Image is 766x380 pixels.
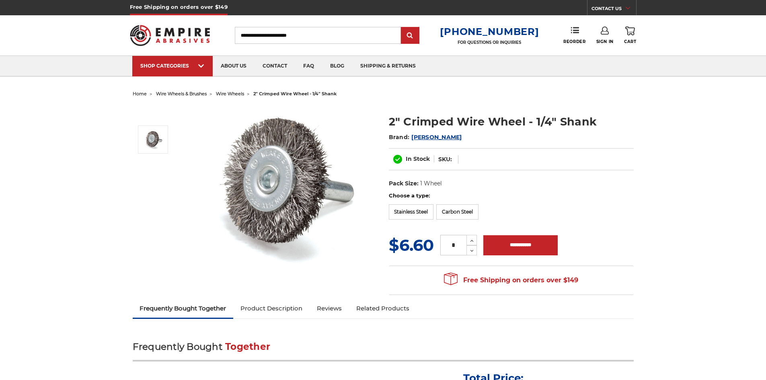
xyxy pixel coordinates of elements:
[444,272,578,288] span: Free Shipping on orders over $149
[255,56,295,76] a: contact
[253,91,337,97] span: 2" crimped wire wheel - 1/4" shank
[130,20,210,51] img: Empire Abrasives
[411,134,462,141] a: [PERSON_NAME]
[322,56,352,76] a: blog
[216,91,244,97] a: wire wheels
[596,39,614,44] span: Sign In
[133,300,234,317] a: Frequently Bought Together
[389,192,634,200] label: Choose a type:
[563,39,585,44] span: Reorder
[389,179,419,188] dt: Pack Size:
[310,300,349,317] a: Reviews
[133,341,222,352] span: Frequently Bought
[349,300,417,317] a: Related Products
[352,56,424,76] a: shipping & returns
[201,105,362,266] img: Crimped Wire Wheel with Shank
[143,129,163,150] img: Crimped Wire Wheel with Shank
[213,56,255,76] a: about us
[389,114,634,129] h1: 2" Crimped Wire Wheel - 1/4" Shank
[133,91,147,97] a: home
[295,56,322,76] a: faq
[156,91,207,97] a: wire wheels & brushes
[402,28,418,44] input: Submit
[406,155,430,162] span: In Stock
[624,39,636,44] span: Cart
[591,4,636,15] a: CONTACT US
[563,27,585,44] a: Reorder
[440,40,539,45] p: FOR QUESTIONS OR INQUIRIES
[438,155,452,164] dt: SKU:
[389,235,434,255] span: $6.60
[624,27,636,44] a: Cart
[389,134,410,141] span: Brand:
[140,63,205,69] div: SHOP CATEGORIES
[225,341,270,352] span: Together
[420,179,442,188] dd: 1 Wheel
[440,26,539,37] a: [PHONE_NUMBER]
[233,300,310,317] a: Product Description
